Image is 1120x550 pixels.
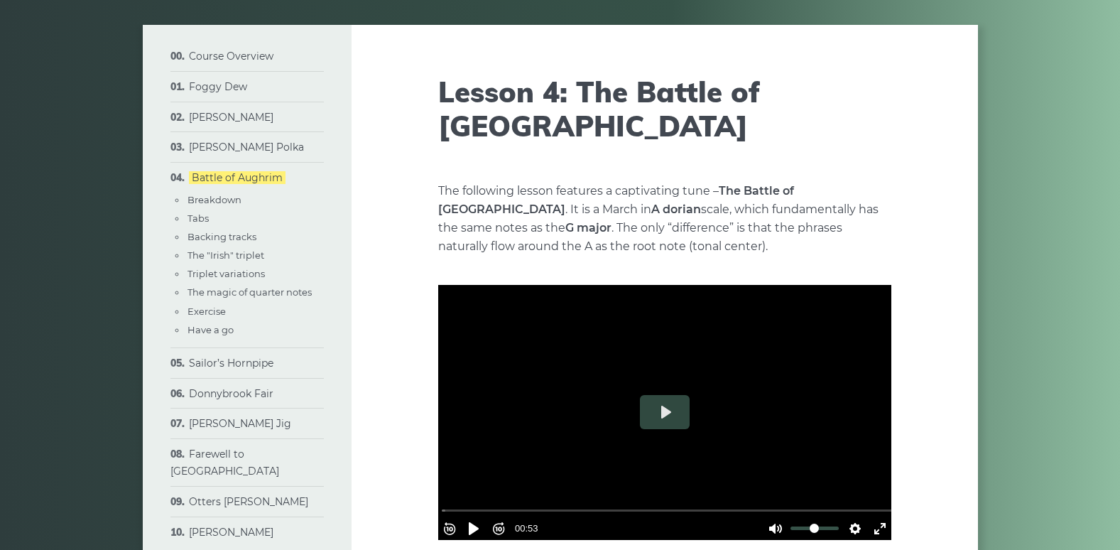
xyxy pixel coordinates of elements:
a: Breakdown [187,194,241,205]
a: Otters [PERSON_NAME] [189,495,308,508]
a: Farewell to [GEOGRAPHIC_DATA] [170,448,279,478]
a: Course Overview [189,50,273,63]
a: The "Irish" triplet [187,249,264,261]
h1: Lesson 4: The Battle of [GEOGRAPHIC_DATA] [438,75,891,143]
a: Sailor’s Hornpipe [189,357,273,370]
a: Triplet variations [187,268,265,279]
a: Battle of Aughrim [189,171,286,184]
a: [PERSON_NAME] Polka [189,141,304,153]
strong: The Battle of [GEOGRAPHIC_DATA] [438,184,794,216]
a: Tabs [187,212,209,224]
a: The magic of quarter notes [187,286,312,298]
a: [PERSON_NAME] [189,111,273,124]
a: [PERSON_NAME] Jig [189,417,291,430]
a: Foggy Dew [189,80,247,93]
strong: A dorian [651,203,701,216]
a: Exercise [187,306,226,317]
a: Have a go [187,324,234,335]
a: [PERSON_NAME] [189,526,273,539]
a: Donnybrook Fair [189,387,273,400]
a: Backing tracks [187,231,256,242]
strong: G major [565,221,611,234]
p: The following lesson features a captivating tune – . It is a March in scale, which fundamentally ... [438,182,891,256]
